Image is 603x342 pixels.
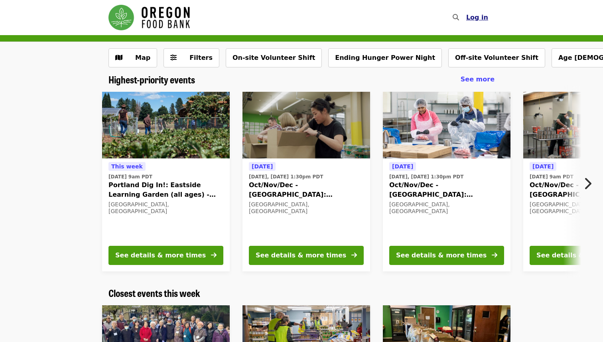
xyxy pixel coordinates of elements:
a: Closest events this week [108,287,200,299]
img: Oct/Nov/Dec - Beaverton: Repack/Sort (age 10+) organized by Oregon Food Bank [383,92,510,159]
a: See details for "Oct/Nov/Dec - Portland: Repack/Sort (age 8+)" [242,92,370,271]
span: Oct/Nov/Dec - [GEOGRAPHIC_DATA]: Repack/Sort (age [DEMOGRAPHIC_DATA]+) [389,180,504,200]
img: Oct/Nov/Dec - Portland: Repack/Sort (age 8+) organized by Oregon Food Bank [242,92,370,159]
i: arrow-right icon [492,251,497,259]
i: search icon [453,14,459,21]
i: chevron-right icon [583,176,591,191]
span: [DATE] [252,163,273,170]
i: sliders-h icon [170,54,177,61]
button: Filters (0 selected) [164,48,219,67]
i: map icon [115,54,122,61]
span: Oct/Nov/Dec - [GEOGRAPHIC_DATA]: Repack/Sort (age [DEMOGRAPHIC_DATA]+) [249,180,364,200]
button: See details & more times [108,246,223,265]
a: See details for "Oct/Nov/Dec - Beaverton: Repack/Sort (age 10+)" [383,92,510,271]
time: [DATE] 9am PDT [108,173,152,180]
button: Next item [577,172,603,195]
span: Log in [466,14,488,21]
div: [GEOGRAPHIC_DATA], [GEOGRAPHIC_DATA] [249,201,364,215]
span: This week [111,163,143,170]
div: See details & more times [256,251,346,260]
span: Highest-priority events [108,72,195,86]
button: See details & more times [249,246,364,265]
div: [GEOGRAPHIC_DATA], [GEOGRAPHIC_DATA] [389,201,504,215]
span: See more [461,75,495,83]
a: See more [461,75,495,84]
span: Map [135,54,150,61]
button: On-site Volunteer Shift [226,48,322,67]
div: See details & more times [396,251,487,260]
i: arrow-right icon [351,251,357,259]
button: Ending Hunger Power Night [328,48,442,67]
a: See details for "Portland Dig In!: Eastside Learning Garden (all ages) - Aug/Sept/Oct" [102,92,230,271]
time: [DATE] 9am PDT [530,173,573,180]
span: [DATE] [392,163,413,170]
div: Closest events this week [102,287,501,299]
img: Oregon Food Bank - Home [108,5,190,30]
span: [DATE] [532,163,554,170]
img: Portland Dig In!: Eastside Learning Garden (all ages) - Aug/Sept/Oct organized by Oregon Food Bank [102,92,230,159]
span: Portland Dig In!: Eastside Learning Garden (all ages) - Aug/Sept/Oct [108,180,223,200]
time: [DATE], [DATE] 1:30pm PDT [389,173,463,180]
button: Show map view [108,48,157,67]
button: Off-site Volunteer Shift [448,48,545,67]
input: Search [464,8,470,27]
span: Closest events this week [108,286,200,300]
button: Log in [460,10,495,26]
time: [DATE], [DATE] 1:30pm PDT [249,173,323,180]
i: arrow-right icon [211,251,217,259]
span: Filters [189,54,213,61]
div: Highest-priority events [102,74,501,85]
button: See details & more times [389,246,504,265]
a: Highest-priority events [108,74,195,85]
div: See details & more times [115,251,206,260]
div: [GEOGRAPHIC_DATA], [GEOGRAPHIC_DATA] [108,201,223,215]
